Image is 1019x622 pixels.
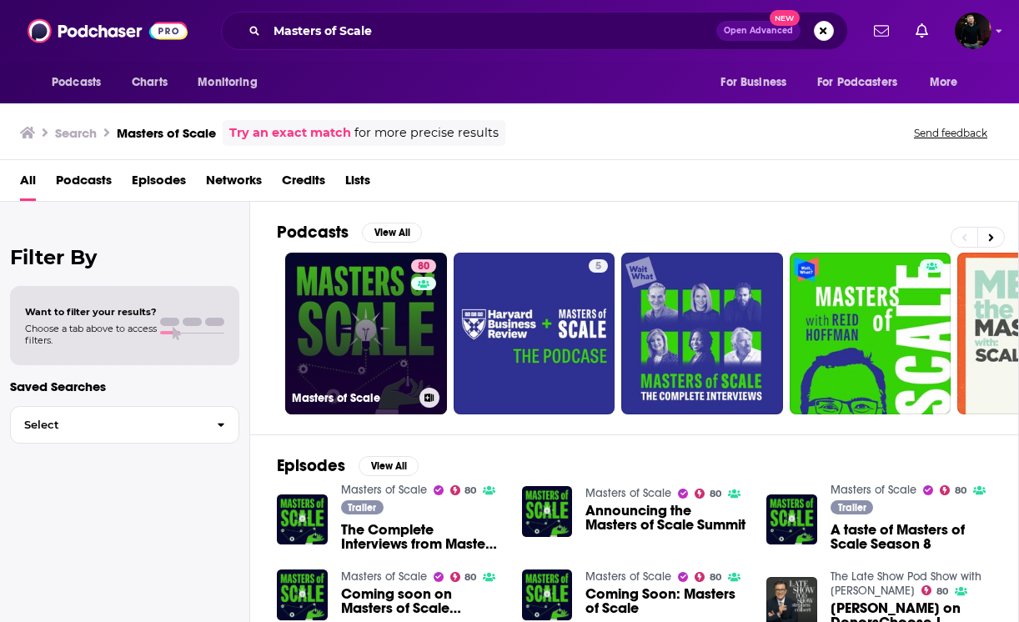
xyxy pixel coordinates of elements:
span: 80 [710,574,721,581]
p: Saved Searches [10,379,239,394]
span: 80 [955,487,966,494]
span: Podcasts [52,71,101,94]
a: 80 [921,585,948,595]
span: Trailer [838,503,866,513]
a: Masters of Scale [341,483,427,497]
button: Open AdvancedNew [716,21,801,41]
a: Podcasts [56,167,112,201]
span: Trailer [348,503,376,513]
a: Charts [121,67,178,98]
button: open menu [186,67,279,98]
button: open menu [918,67,979,98]
a: 80 [940,485,966,495]
a: Networks [206,167,262,201]
a: Show notifications dropdown [867,17,896,45]
a: Lists [345,167,370,201]
h2: Episodes [277,455,345,476]
a: 80Masters of Scale [285,253,447,414]
a: Try an exact match [229,123,351,143]
span: Monitoring [198,71,257,94]
div: Search podcasts, credits, & more... [221,12,848,50]
span: Open Advanced [724,27,793,35]
span: For Business [720,71,786,94]
a: Coming Soon: Masters of Scale [585,587,746,615]
span: 80 [464,574,476,581]
span: Select [11,419,203,430]
h2: Podcasts [277,222,349,243]
img: A taste of Masters of Scale Season 8 [766,494,817,545]
a: All [20,167,36,201]
span: For Podcasters [817,71,897,94]
a: 5 [589,259,608,273]
img: The Complete Interviews from Masters of Scale [277,494,328,545]
a: Masters of Scale [341,569,427,584]
span: 80 [936,588,948,595]
a: Masters of Scale [831,483,916,497]
a: 80 [450,485,477,495]
a: Show notifications dropdown [909,17,935,45]
a: The Complete Interviews from Masters of Scale [341,523,502,551]
a: 80 [695,572,721,582]
a: The Late Show Pod Show with Stephen Colbert [831,569,981,598]
h3: Masters of Scale [292,391,413,405]
a: 5 [454,253,615,414]
button: View All [362,223,422,243]
span: More [930,71,958,94]
span: 80 [710,490,721,498]
button: open menu [806,67,921,98]
a: Credits [282,167,325,201]
button: open menu [709,67,807,98]
span: 80 [464,487,476,494]
a: A taste of Masters of Scale Season 8 [831,523,991,551]
span: 5 [595,258,601,275]
a: Masters of Scale [585,569,671,584]
span: Want to filter your results? [25,306,157,318]
a: Masters of Scale [585,486,671,500]
a: 80 [695,489,721,499]
img: Coming soon on Masters of Scale Season 9 [277,569,328,620]
h3: Search [55,125,97,141]
button: Send feedback [909,126,992,140]
a: Announcing the Masters of Scale Summit [585,504,746,532]
a: 80 [450,572,477,582]
a: 80 [411,259,436,273]
span: for more precise results [354,123,499,143]
h3: Masters of Scale [117,125,216,141]
button: Select [10,406,239,444]
span: Choose a tab above to access filters. [25,323,157,346]
a: Episodes [132,167,186,201]
img: Podchaser - Follow, Share and Rate Podcasts [28,15,188,47]
span: Logged in as davidajsavage [955,13,991,49]
input: Search podcasts, credits, & more... [267,18,716,44]
img: Announcing the Masters of Scale Summit [522,486,573,537]
button: Show profile menu [955,13,991,49]
button: open menu [40,67,123,98]
a: PodcastsView All [277,222,422,243]
a: Coming soon on Masters of Scale Season 9 [341,587,502,615]
span: New [770,10,800,26]
h2: Filter By [10,245,239,269]
img: Coming Soon: Masters of Scale [522,569,573,620]
span: 80 [418,258,429,275]
button: View All [359,456,419,476]
img: User Profile [955,13,991,49]
span: Charts [132,71,168,94]
a: EpisodesView All [277,455,419,476]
